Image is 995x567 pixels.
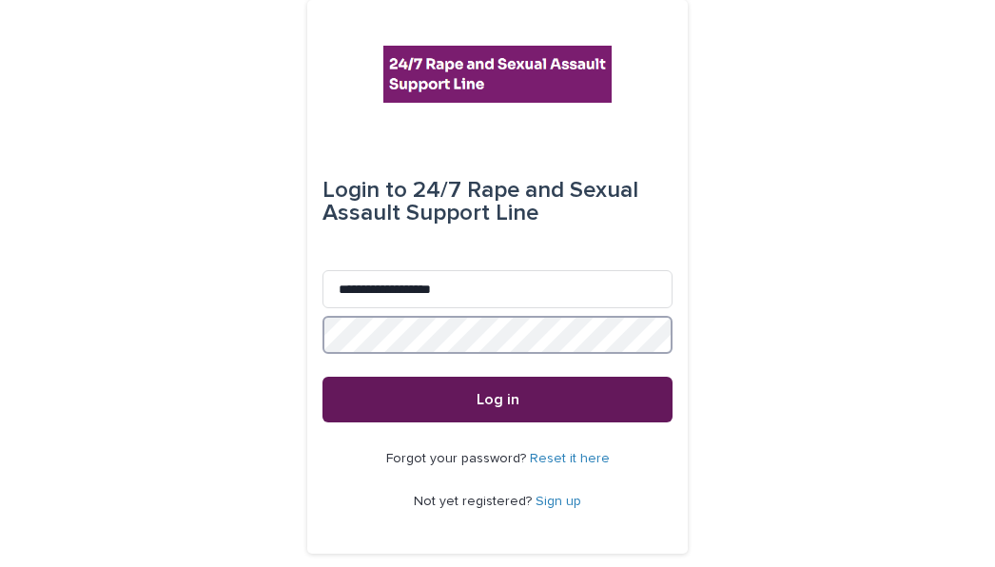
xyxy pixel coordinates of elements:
div: 24/7 Rape and Sexual Assault Support Line [322,164,673,240]
img: rhQMoQhaT3yELyF149Cw [383,46,612,103]
span: Log in [477,392,519,407]
button: Log in [322,377,673,422]
span: Login to [322,179,407,202]
a: Reset it here [530,452,610,465]
span: Not yet registered? [414,495,536,508]
span: Forgot your password? [386,452,530,465]
a: Sign up [536,495,581,508]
